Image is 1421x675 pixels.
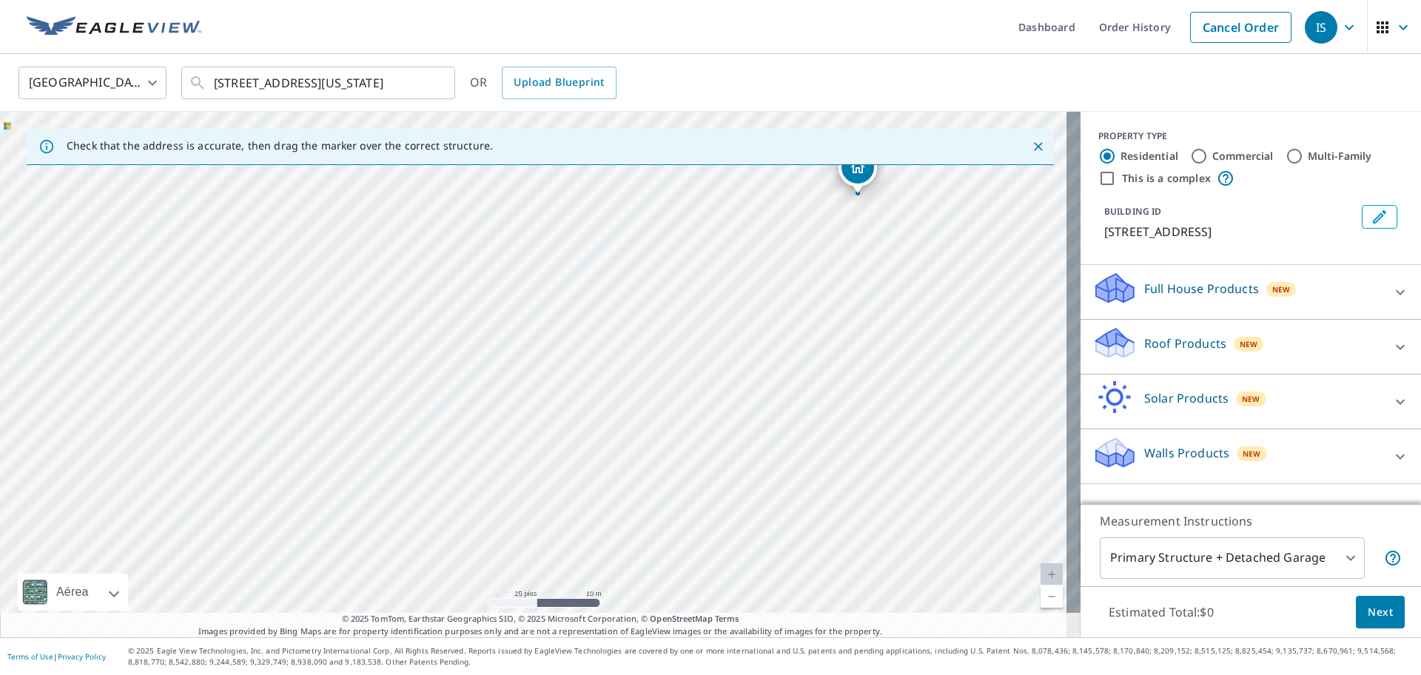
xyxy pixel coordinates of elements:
a: Nivel actual 20, alejar [1041,585,1063,608]
span: © 2025 TomTom, Earthstar Geographics SIO, © 2025 Microsoft Corporation, © [342,613,739,625]
p: [STREET_ADDRESS] [1104,223,1356,241]
a: Terms of Use [7,651,53,662]
label: Multi-Family [1308,149,1372,164]
span: New [1240,338,1258,350]
p: Walls Products [1144,444,1229,462]
a: Cancel Order [1190,12,1291,43]
button: Close [1029,137,1048,156]
div: Roof ProductsNew [1092,326,1409,368]
a: Terms [715,613,739,624]
div: Aérea [52,574,93,611]
label: This is a complex [1122,171,1211,186]
div: Solar ProductsNew [1092,380,1409,423]
div: Aérea [18,574,128,611]
span: New [1243,448,1261,460]
button: Next [1356,596,1405,629]
span: Your report will include the primary structure and a detached garage if one exists. [1384,549,1402,567]
div: Full House ProductsNew [1092,271,1409,313]
span: New [1272,283,1291,295]
p: Roof Products [1144,335,1226,352]
div: IS [1305,11,1337,44]
p: Full House Products [1144,280,1259,298]
div: Dropped pin, building 1, Residential property, 57 Sleepy Creek Rd Hurricane, WV 25526 [839,148,877,194]
span: Next [1368,603,1393,622]
p: | [7,652,106,661]
span: New [1242,393,1260,405]
span: Upload Blueprint [514,73,604,92]
a: OpenStreetMap [650,613,712,624]
div: OR [470,67,617,99]
div: Primary Structure + Detached Garage [1100,537,1365,579]
a: Upload Blueprint [502,67,616,99]
p: Solar Products [1144,389,1229,407]
p: © 2025 Eagle View Technologies, Inc. and Pictometry International Corp. All Rights Reserved. Repo... [128,645,1414,668]
img: EV Logo [27,16,201,38]
p: Estimated Total: $0 [1097,596,1226,628]
p: Measurement Instructions [1100,512,1402,530]
label: Residential [1121,149,1178,164]
button: Edit building 1 [1362,205,1397,229]
p: BUILDING ID [1104,205,1161,218]
div: PROPERTY TYPE [1098,130,1403,143]
input: Search by address or latitude-longitude [214,62,425,104]
div: [GEOGRAPHIC_DATA] [19,62,167,104]
a: Nivel actual 20, ampliar Deshabilitada [1041,563,1063,585]
p: Check that the address is accurate, then drag the marker over the correct structure. [67,139,493,152]
label: Commercial [1212,149,1274,164]
a: Privacy Policy [58,651,106,662]
div: Walls ProductsNew [1092,435,1409,477]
